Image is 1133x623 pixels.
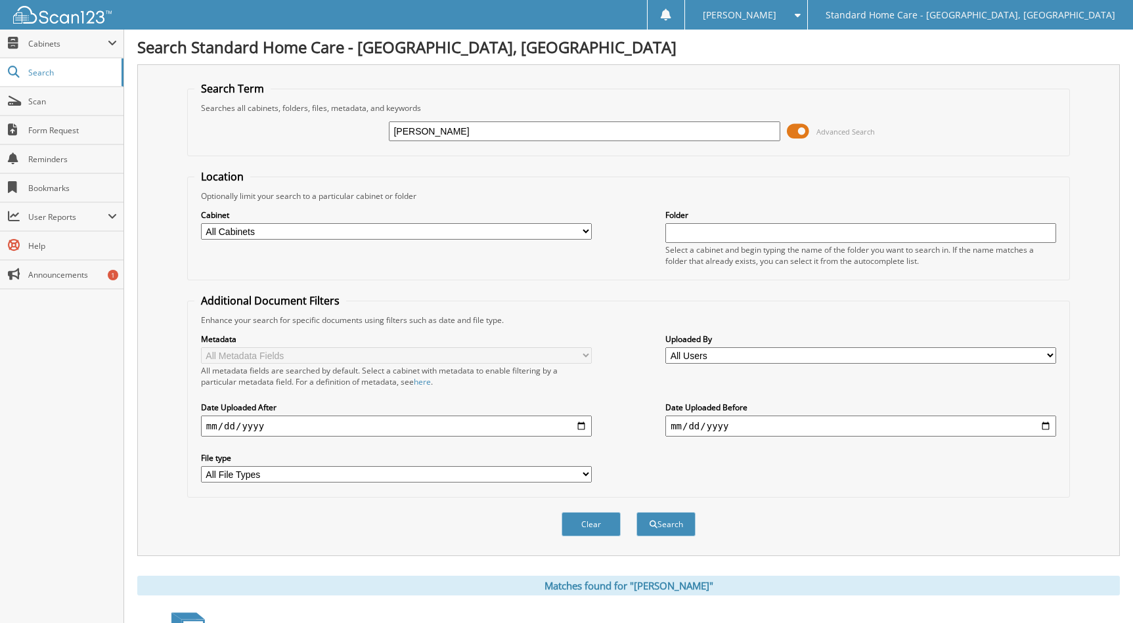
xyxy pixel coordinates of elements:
span: Bookmarks [28,183,117,194]
span: Cabinets [28,38,108,49]
div: Matches found for "[PERSON_NAME]" [137,576,1120,595]
div: Optionally limit your search to a particular cabinet or folder [194,190,1063,202]
h1: Search Standard Home Care - [GEOGRAPHIC_DATA], [GEOGRAPHIC_DATA] [137,36,1120,58]
span: Reminders [28,154,117,165]
span: Advanced Search [816,127,875,137]
div: 1 [108,270,118,280]
legend: Location [194,169,250,184]
input: start [201,416,592,437]
input: end [665,416,1056,437]
legend: Additional Document Filters [194,293,346,308]
label: File type [201,452,592,463]
label: Folder [665,209,1056,221]
label: Uploaded By [665,333,1056,345]
label: Cabinet [201,209,592,221]
legend: Search Term [194,81,271,96]
span: Form Request [28,125,117,136]
button: Search [636,512,696,536]
img: scan123-logo-white.svg [13,6,112,24]
span: User Reports [28,211,108,223]
span: Scan [28,96,117,107]
span: Standard Home Care - [GEOGRAPHIC_DATA], [GEOGRAPHIC_DATA] [826,11,1115,19]
label: Date Uploaded After [201,402,592,413]
span: Help [28,240,117,251]
label: Metadata [201,333,592,345]
a: here [414,376,431,387]
label: Date Uploaded Before [665,402,1056,413]
div: Select a cabinet and begin typing the name of the folder you want to search in. If the name match... [665,244,1056,267]
span: Search [28,67,115,78]
button: Clear [562,512,621,536]
div: All metadata fields are searched by default. Select a cabinet with metadata to enable filtering b... [201,365,592,387]
span: [PERSON_NAME] [703,11,776,19]
span: Announcements [28,269,117,280]
div: Searches all cabinets, folders, files, metadata, and keywords [194,102,1063,114]
div: Enhance your search for specific documents using filters such as date and file type. [194,314,1063,326]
